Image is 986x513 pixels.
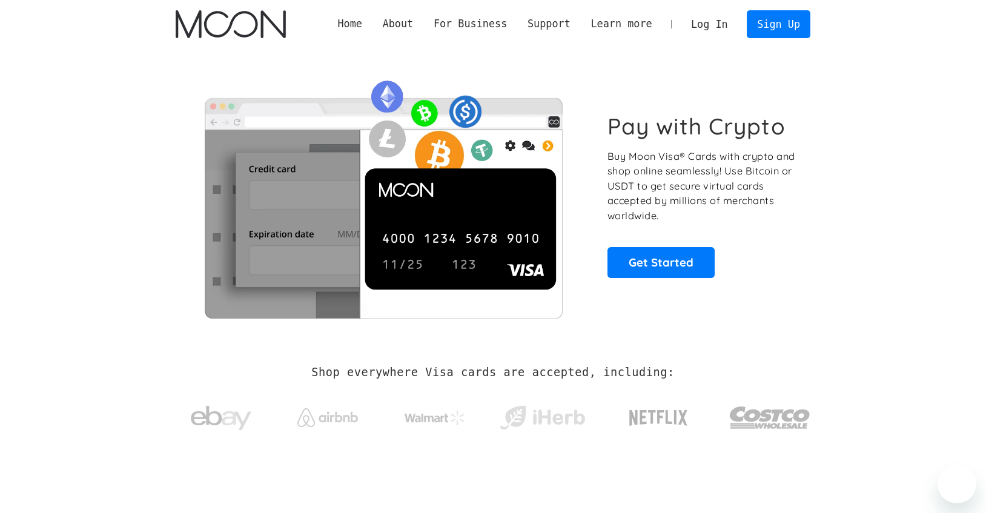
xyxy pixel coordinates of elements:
[938,465,976,503] iframe: Botón para iniciar la ventana de mensajería
[604,391,713,439] a: Netflix
[607,247,715,277] a: Get Started
[528,16,571,31] div: Support
[747,10,810,38] a: Sign Up
[729,383,810,446] a: Costco
[434,16,507,31] div: For Business
[628,403,689,433] img: Netflix
[372,16,423,31] div: About
[681,11,738,38] a: Log In
[405,411,465,425] img: Walmart
[311,366,674,379] h2: Shop everywhere Visa cards are accepted, including:
[591,16,652,31] div: Learn more
[497,390,587,440] a: iHerb
[390,399,480,431] a: Walmart
[297,408,358,427] img: Airbnb
[176,72,591,318] img: Moon Cards let you spend your crypto anywhere Visa is accepted.
[729,395,810,440] img: Costco
[176,387,266,443] a: ebay
[328,16,372,31] a: Home
[497,402,587,434] img: iHerb
[517,16,580,31] div: Support
[176,10,285,38] img: Moon Logo
[176,10,285,38] a: home
[423,16,517,31] div: For Business
[383,16,414,31] div: About
[581,16,663,31] div: Learn more
[191,399,251,437] img: ebay
[607,113,786,140] h1: Pay with Crypto
[607,149,797,223] p: Buy Moon Visa® Cards with crypto and shop online seamlessly! Use Bitcoin or USDT to get secure vi...
[283,396,373,433] a: Airbnb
